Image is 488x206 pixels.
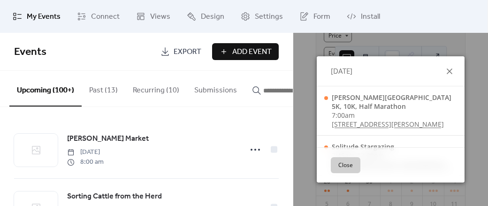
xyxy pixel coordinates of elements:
[313,11,330,23] span: Form
[67,133,149,145] a: [PERSON_NAME] Market
[361,11,380,23] span: Install
[27,11,61,23] span: My Events
[232,46,272,58] span: Add Event
[9,71,82,107] button: Upcoming (100+)
[82,71,125,106] button: Past (13)
[292,4,337,29] a: Form
[67,157,104,167] span: 8:00 am
[187,71,244,106] button: Submissions
[340,4,387,29] a: Install
[332,111,457,120] div: 7:00am
[150,11,170,23] span: Views
[180,4,231,29] a: Design
[332,120,457,129] a: [STREET_ADDRESS][PERSON_NAME]
[255,11,283,23] span: Settings
[67,147,104,157] span: [DATE]
[129,4,177,29] a: Views
[67,133,149,145] span: [PERSON_NAME] Market
[153,43,208,60] a: Export
[67,191,162,203] a: Sorting Cattle from the Herd
[201,11,224,23] span: Design
[331,66,352,76] span: [DATE]
[174,46,201,58] span: Export
[234,4,290,29] a: Settings
[14,42,46,62] span: Events
[212,43,279,60] button: Add Event
[67,191,162,202] span: Sorting Cattle from the Herd
[91,11,120,23] span: Connect
[70,4,127,29] a: Connect
[6,4,68,29] a: My Events
[125,71,187,106] button: Recurring (10)
[331,157,360,173] button: Close
[332,142,457,151] div: Solitude Stargazing
[332,93,457,111] div: [PERSON_NAME][GEOGRAPHIC_DATA] 5K, 10K, Half Marathon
